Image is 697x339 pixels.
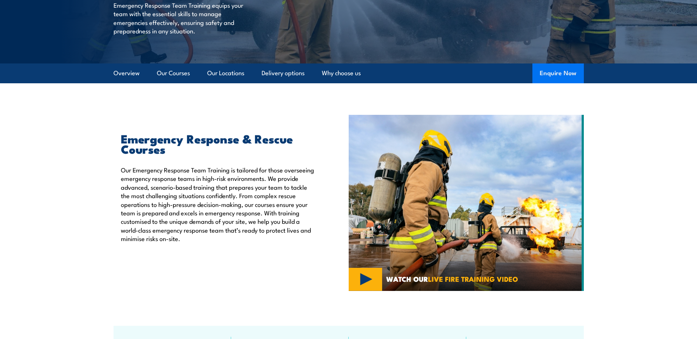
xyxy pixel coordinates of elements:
a: Delivery options [262,63,305,83]
h2: Emergency Response & Rescue Courses [121,133,315,154]
img: Emergency Response Team Training Australia [349,115,584,291]
a: Our Locations [207,63,244,83]
span: WATCH OUR [386,276,518,282]
a: Overview [114,63,140,83]
button: Enquire Now [532,63,584,83]
p: Our Emergency Response Team Training is tailored for those overseeing emergency response teams in... [121,165,315,243]
a: Why choose us [322,63,361,83]
a: Our Courses [157,63,190,83]
p: Emergency Response Team Training equips your team with the essential skills to manage emergencies... [114,1,248,35]
strong: LIVE FIRE TRAINING VIDEO [428,273,518,284]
